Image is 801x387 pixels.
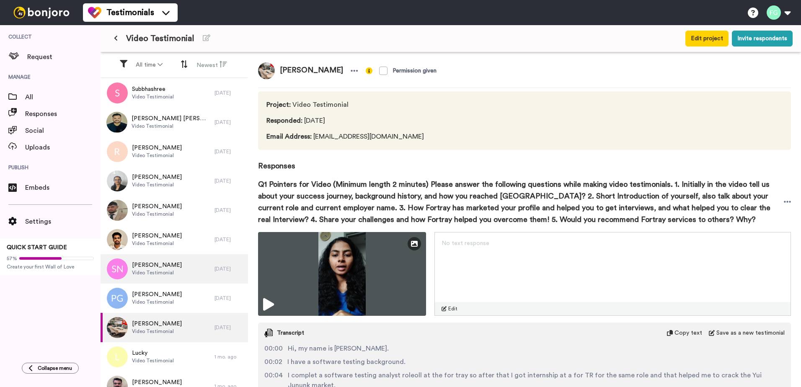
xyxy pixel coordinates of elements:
span: Hi, my name is [PERSON_NAME]. [288,343,389,353]
span: Email Address : [266,133,312,140]
img: sn.png [107,258,128,279]
div: [DATE] [214,236,244,243]
div: [DATE] [214,207,244,214]
span: No text response [442,240,489,246]
span: Testimonials [106,7,154,18]
span: Video Testimonial [132,299,182,305]
a: [PERSON_NAME]Video Testimonial[DATE] [101,254,248,284]
span: [PERSON_NAME] [PERSON_NAME] [132,114,210,123]
a: [PERSON_NAME]Video Testimonial[DATE] [101,313,248,342]
span: Video Testimonial [132,211,182,217]
div: [DATE] [214,119,244,126]
a: LuckyVideo Testimonial1 mo. ago [101,342,248,372]
span: I have a software testing background. [287,357,406,367]
button: Newest [191,57,232,73]
span: [PERSON_NAME] [132,320,182,328]
span: Q1 Pointers for Video (Minimum length 2 minutes) Please answer the following questions while maki... [258,178,784,225]
span: Video Testimonial [126,33,194,44]
button: Collapse menu [22,363,79,374]
span: Responses [258,150,791,172]
span: Responses [25,109,101,119]
span: Video Testimonial [132,240,182,247]
div: 1 mo. ago [214,353,244,360]
span: [PERSON_NAME] [132,144,182,152]
div: [DATE] [214,90,244,96]
span: [PERSON_NAME] [132,202,182,211]
span: [PERSON_NAME] [132,232,182,240]
img: s.png [107,83,128,103]
a: [PERSON_NAME]Video Testimonial[DATE] [101,284,248,313]
span: Video Testimonial [132,152,182,159]
img: tm-color.svg [88,6,101,19]
span: [PERSON_NAME] [275,62,348,79]
span: [PERSON_NAME] [132,173,182,181]
span: Collapse menu [38,365,72,372]
button: Edit project [685,31,729,46]
img: 8c4aa82b-0094-4c89-af6c-ab7667e871e7.jpeg [107,170,128,191]
span: Video Testimonial [132,93,174,100]
span: Copy text [674,329,702,337]
span: [PERSON_NAME] [132,378,182,387]
div: [DATE] [214,266,244,272]
span: Responded : [266,117,302,124]
button: All time [131,57,168,72]
img: f3327d00-a4cc-4bd8-be9c-da483ae3eca6.jpeg [107,229,128,250]
span: [EMAIL_ADDRESS][DOMAIN_NAME] [266,132,426,142]
div: [DATE] [214,324,244,331]
div: [DATE] [214,295,244,302]
span: 57% [7,255,17,262]
span: Transcript [277,329,304,337]
a: [PERSON_NAME] [PERSON_NAME]Video Testimonial[DATE] [101,108,248,137]
img: l.png [107,346,128,367]
span: Video Testimonial [266,100,426,110]
img: 7e58658b-e67b-4402-a543-a02ee46e31dc.jpeg [258,62,275,79]
button: Invite respondents [732,31,793,46]
a: [PERSON_NAME]Video Testimonial[DATE] [101,137,248,166]
img: d947083e-1260-4875-9b2b-95ba0a8f5918.jpeg [106,112,127,133]
span: Edit [448,305,457,312]
span: Video Testimonial [132,269,182,276]
span: 00:00 [264,343,283,353]
span: QUICK START GUIDE [7,245,67,250]
img: bj-logo-header-white.svg [10,7,73,18]
img: cded6da2-527d-4a50-bacc-f12c15dc4578-thumbnail_full-1757432261.jpg [258,232,426,316]
img: r.png [107,141,128,162]
div: Permission given [393,67,437,75]
span: Project : [266,101,291,108]
span: 00:02 [264,357,282,367]
img: 7e58658b-e67b-4402-a543-a02ee46e31dc.jpeg [107,317,128,338]
span: Embeds [25,183,101,193]
div: [DATE] [214,178,244,184]
span: Video Testimonial [132,328,182,335]
img: transcript.svg [264,329,273,337]
span: Settings [25,217,101,227]
span: Video Testimonial [132,181,182,188]
div: [DATE] [214,148,244,155]
span: Social [25,126,101,136]
span: All [25,92,101,102]
span: Uploads [25,142,101,152]
img: pg.png [107,288,128,309]
img: 558dd684-bf25-4917-add9-1cd29acff629.jpeg [107,200,128,221]
span: Video Testimonial [132,123,210,129]
span: Request [27,52,101,62]
span: Video Testimonial [132,357,174,364]
a: [PERSON_NAME]Video Testimonial[DATE] [101,166,248,196]
span: Subbhashree [132,85,174,93]
span: [DATE] [266,116,426,126]
span: Save as a new testimonial [716,329,785,337]
span: Lucky [132,349,174,357]
a: [PERSON_NAME]Video Testimonial[DATE] [101,196,248,225]
span: [PERSON_NAME] [132,261,182,269]
a: [PERSON_NAME]Video Testimonial[DATE] [101,225,248,254]
span: [PERSON_NAME] [132,290,182,299]
span: Create your first Wall of Love [7,263,94,270]
a: SubbhashreeVideo Testimonial[DATE] [101,78,248,108]
img: info-yellow.svg [366,67,372,74]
